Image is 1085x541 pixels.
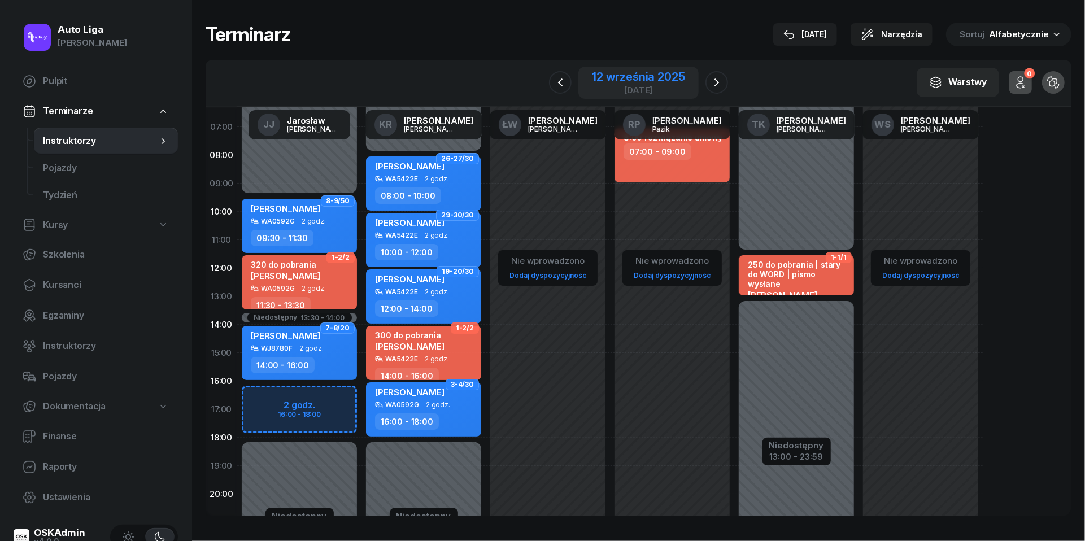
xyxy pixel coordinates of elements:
button: Niedostępny18:00 - 23:59 [272,509,327,534]
span: [PERSON_NAME] [375,387,445,398]
div: [DATE] [592,86,685,94]
span: JJ [263,120,274,129]
button: Narzędzia [851,23,933,46]
a: Instruktorzy [34,128,178,155]
span: 2 godz. [426,401,450,409]
span: [PERSON_NAME] [251,330,320,341]
button: Nie wprowadzonoDodaj dyspozycyjność [629,251,715,285]
a: TK[PERSON_NAME][PERSON_NAME] [738,110,855,139]
span: [PERSON_NAME] [251,203,320,214]
div: 14:00 - 16:00 [251,357,315,373]
span: 2 godz. [425,175,449,183]
span: Instruktorzy [43,339,169,354]
div: Warstwy [929,75,987,90]
div: 21:00 [206,508,237,536]
a: Terminarze [14,98,178,124]
a: Szkolenia [14,241,178,268]
div: Auto Liga [58,25,127,34]
div: 14:00 - 16:00 [375,368,439,384]
div: 10:00 [206,198,237,226]
div: 16:00 [206,367,237,395]
span: ŁW [502,120,518,129]
div: 07:00 [206,113,237,141]
span: Sortuj [960,27,987,42]
div: [PERSON_NAME] [528,116,598,125]
div: 14:00 [206,311,237,339]
div: 320 do pobrania [251,260,320,269]
span: Kursy [43,218,68,233]
span: 7-8/20 [325,327,350,329]
div: 250 do pobrania | stary do WORD | pismo wysłane [748,260,847,289]
a: JJJarosław[PERSON_NAME] [249,110,350,139]
span: 2 godz. [425,232,449,239]
span: 8-9/50 [326,200,350,202]
div: Pazik [652,125,707,133]
span: Dokumentacja [43,399,106,414]
div: [PERSON_NAME] [777,125,831,133]
span: 2 godz. [425,288,449,296]
div: 10:00 - 12:00 [375,244,438,260]
div: [DATE] [783,28,827,41]
div: WA5422E [385,232,418,239]
div: 18:00 [206,424,237,452]
button: Nie wprowadzonoDodaj dyspozycyjność [878,251,964,285]
div: 09:30 - 11:30 [251,230,313,246]
div: [PERSON_NAME] [901,116,970,125]
div: WA5422E [385,175,418,182]
span: Pojazdy [43,161,169,176]
div: Niedostępny [769,441,824,450]
div: 13:00 - 23:59 [769,450,824,461]
div: Nie wprowadzono [629,254,715,268]
div: 08:00 - 10:00 [375,187,441,204]
span: Alfabetycznie [989,29,1049,40]
a: Ustawienia [14,484,178,511]
a: WS[PERSON_NAME][PERSON_NAME] [862,110,979,139]
a: Dokumentacja [14,394,178,420]
span: 29-30/30 [441,214,474,216]
div: 17:00 [206,395,237,424]
button: Warstwy [917,68,999,97]
span: 1-2/2 [332,256,350,259]
span: Narzędzia [881,28,922,41]
div: [PERSON_NAME] [652,116,722,125]
span: KR [379,120,392,129]
div: Niedostępny [396,512,451,520]
span: [PERSON_NAME] [375,274,445,285]
div: 0 [1024,68,1035,79]
div: [PERSON_NAME] [58,36,127,50]
div: WA5422E [385,288,418,295]
span: 2 godz. [302,285,326,293]
span: Kursanci [43,278,169,293]
span: Pojazdy [43,369,169,384]
div: WA0592G [261,217,295,225]
span: RP [628,120,640,129]
span: Ustawienia [43,490,169,505]
div: [PERSON_NAME] [528,125,582,133]
span: Tydzień [43,188,169,203]
div: Jarosław [287,116,341,125]
a: Egzaminy [14,302,178,329]
div: WA5422E [385,355,418,363]
span: [PERSON_NAME] [748,290,817,300]
div: 20:00 [206,480,237,508]
a: KR[PERSON_NAME][PERSON_NAME] [365,110,482,139]
div: Nie wprowadzono [878,254,964,268]
a: Kursanci [14,272,178,299]
div: Niedostępny [272,512,327,520]
div: 11:30 - 13:30 [251,297,311,313]
span: TK [752,120,765,129]
div: [PERSON_NAME] [404,116,473,125]
span: [PERSON_NAME] [375,341,445,352]
a: RP[PERSON_NAME]Pazik [614,110,731,139]
div: WJ8780F [261,344,293,352]
button: Niedostępny18:00 - 23:59 [396,509,451,534]
div: [PERSON_NAME] [901,125,955,133]
span: 19-20/30 [442,270,474,273]
span: 26-27/30 [441,158,474,160]
a: Pulpit [14,68,178,95]
span: 2 godz. [299,344,324,352]
span: Terminarze [43,104,93,119]
div: WA0592G [261,285,295,292]
span: Szkolenia [43,247,169,262]
div: OSKAdmin [34,528,85,538]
